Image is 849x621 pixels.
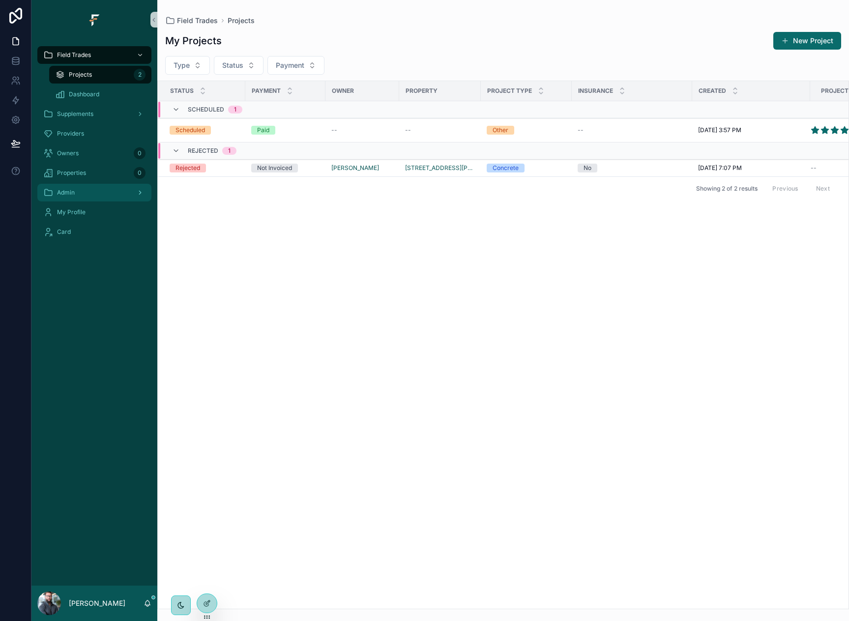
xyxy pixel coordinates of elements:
a: Not Invoiced [251,164,320,172]
span: Status [222,60,243,70]
a: [DATE] 3:57 PM [698,126,804,134]
div: 1 [228,147,231,155]
span: Status [170,87,194,95]
span: Created [699,87,726,95]
a: Other [487,126,566,135]
div: 0 [134,147,146,159]
span: Insurance [578,87,613,95]
a: [STREET_ADDRESS][PERSON_NAME][US_STATE] [405,164,475,172]
a: [PERSON_NAME] [331,164,379,172]
a: Providers [37,125,151,142]
a: Concrete [487,164,566,172]
button: Select Button [214,56,263,75]
div: 1 [234,106,236,113]
a: Scheduled [170,126,239,135]
a: Supplements [37,105,151,123]
span: Admin [57,189,75,197]
div: Other [493,126,508,135]
span: [DATE] 3:57 PM [698,126,741,134]
button: Select Button [165,56,210,75]
span: Properties [57,169,86,177]
span: Field Trades [177,16,218,26]
span: Owner [332,87,354,95]
span: Dashboard [69,90,99,98]
span: Card [57,228,71,236]
a: Projects [228,16,255,26]
button: Select Button [267,56,324,75]
span: Property [406,87,438,95]
a: -- [405,126,475,134]
span: Scheduled [188,106,224,113]
span: -- [578,126,584,134]
a: Field Trades [37,46,151,64]
span: Providers [57,130,84,138]
span: Supplements [57,110,93,118]
a: No [578,164,686,172]
a: -- [331,126,393,134]
a: Properties0 [37,164,151,182]
div: Not Invoiced [257,164,292,172]
div: scrollable content [31,39,157,254]
div: 2 [134,69,146,81]
a: Rejected [170,164,239,172]
div: Concrete [493,164,519,172]
span: Owners [57,149,79,157]
span: Project Type [487,87,532,95]
div: 0 [134,167,146,179]
span: Type [174,60,190,70]
a: Projects2 [49,66,151,84]
a: Field Trades [165,16,218,26]
h1: My Projects [165,34,222,48]
span: Field Trades [57,51,91,59]
div: Rejected [176,164,200,172]
span: [DATE] 7:07 PM [698,164,742,172]
a: Owners0 [37,144,151,162]
span: Rejected [188,147,218,155]
div: Scheduled [176,126,205,135]
a: Card [37,223,151,241]
a: [DATE] 7:07 PM [698,164,804,172]
span: -- [331,126,337,134]
div: No [584,164,591,172]
a: My Profile [37,203,151,221]
a: [PERSON_NAME] [331,164,393,172]
a: -- [578,126,686,134]
div: Paid [257,126,269,135]
p: [PERSON_NAME] [69,598,125,608]
span: Showing 2 of 2 results [696,185,758,193]
a: Dashboard [49,85,151,103]
button: New Project [773,32,841,50]
a: Admin [37,184,151,201]
span: My Profile [57,208,86,216]
span: -- [811,164,817,172]
span: Projects [69,71,92,79]
a: Paid [251,126,320,135]
span: Payment [252,87,281,95]
img: App logo [87,12,102,28]
span: -- [405,126,411,134]
span: Payment [276,60,304,70]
